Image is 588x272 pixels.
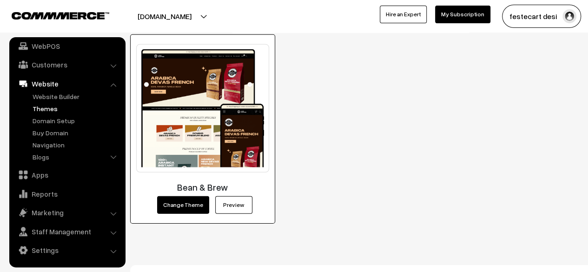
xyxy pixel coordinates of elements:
[30,116,122,126] a: Domain Setup
[12,223,122,240] a: Staff Management
[12,75,122,92] a: Website
[105,5,224,28] button: [DOMAIN_NAME]
[12,12,109,19] img: COMMMERCE
[435,6,490,23] a: My Subscription
[157,196,209,214] button: Change Theme
[12,204,122,221] a: Marketing
[380,6,427,23] a: Hire an Expert
[215,196,252,214] a: Preview
[30,128,122,138] a: Buy Domain
[136,44,269,173] img: Bean & Brew
[136,182,269,192] h3: Bean & Brew
[12,186,122,202] a: Reports
[12,38,122,54] a: WebPOS
[12,166,122,183] a: Apps
[12,56,122,73] a: Customers
[562,9,576,23] img: user
[12,242,122,259] a: Settings
[30,104,122,113] a: Themes
[12,9,93,20] a: COMMMERCE
[30,92,122,101] a: Website Builder
[502,5,581,28] button: festecart desi
[30,140,122,150] a: Navigation
[30,152,122,162] a: Blogs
